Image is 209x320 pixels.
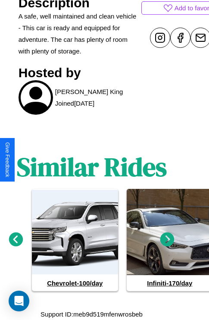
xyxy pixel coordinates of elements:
div: Open Intercom Messenger [9,291,29,311]
p: [PERSON_NAME] King [55,86,123,97]
p: Support ID: meb9d519mfenwrosbeb [41,308,143,320]
p: Joined [DATE] [55,97,94,109]
p: A safe, well maintained and clean vehicle - This car is ready and equipped for adventure. The car... [19,10,137,57]
div: Give Feedback [4,142,10,177]
a: Chevrolet-100/day [32,189,118,291]
h4: Chevrolet - 100 /day [32,275,118,291]
h3: Hosted by [19,66,137,80]
h1: Similar Rides [17,149,167,185]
